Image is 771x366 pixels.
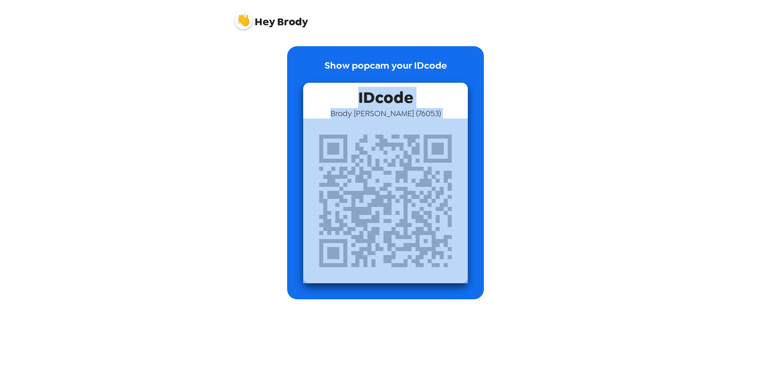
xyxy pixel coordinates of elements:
[303,119,468,283] img: qr code
[235,11,253,29] img: profile pic
[358,83,413,108] span: IDcode
[255,14,275,29] span: Hey
[330,108,441,119] span: Brody [PERSON_NAME] ( 76053 )
[324,58,447,83] p: Show popcam your IDcode
[235,7,308,27] span: Brody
